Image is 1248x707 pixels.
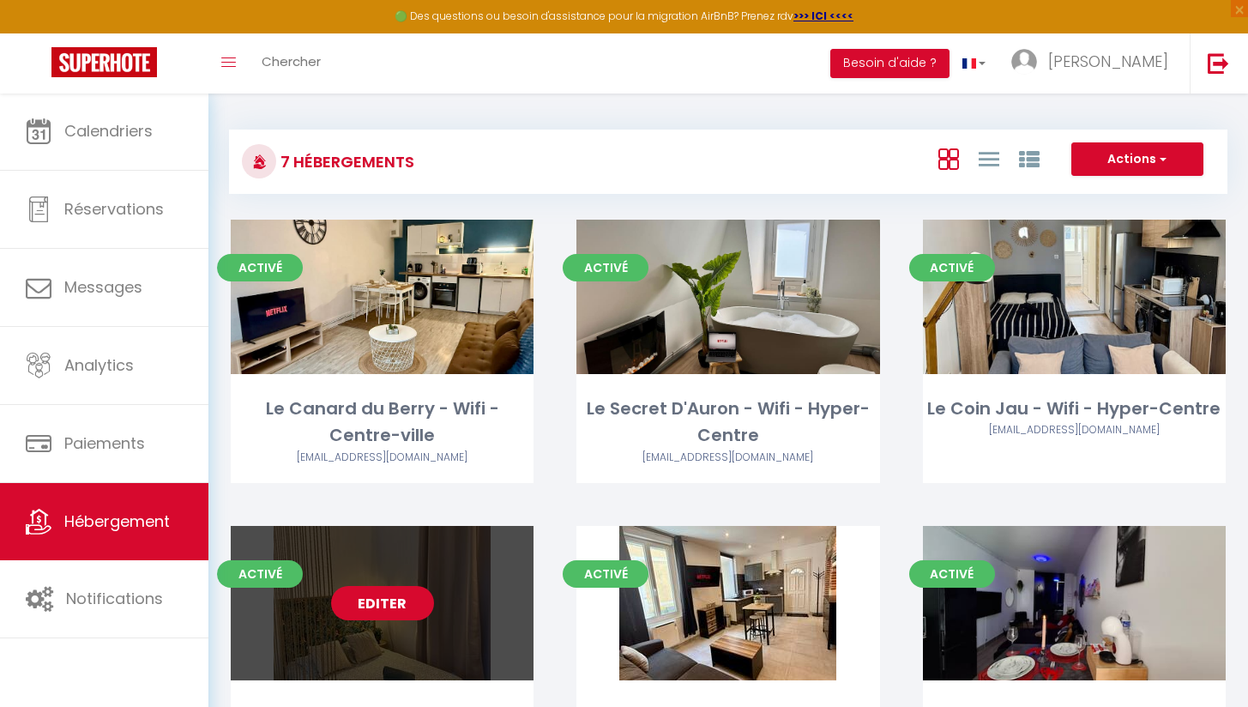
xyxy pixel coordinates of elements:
span: Notifications [66,588,163,609]
img: Super Booking [51,47,157,77]
span: Paiements [64,432,145,454]
a: >>> ICI <<<< [793,9,853,23]
div: Airbnb [576,450,879,466]
span: Activé [909,560,995,588]
button: Besoin d'aide ? [830,49,950,78]
a: Vue en Liste [979,144,999,172]
a: ... [PERSON_NAME] [998,33,1190,94]
img: ... [1011,49,1037,75]
img: logout [1208,52,1229,74]
h3: 7 Hébergements [276,142,414,181]
div: Le Coin Jau - Wifi - Hyper-Centre [923,396,1226,422]
span: Chercher [262,52,321,70]
div: Airbnb [923,422,1226,438]
div: Le Secret D'Auron - Wifi - Hyper-Centre [576,396,879,450]
span: Analytics [64,354,134,376]
a: Vue en Box [938,144,959,172]
span: Hébergement [64,511,170,532]
span: Messages [64,276,142,298]
span: Activé [563,560,648,588]
span: Calendriers [64,120,153,142]
span: Activé [563,254,648,281]
a: Vue par Groupe [1019,144,1040,172]
span: [PERSON_NAME] [1048,51,1168,72]
button: Actions [1071,142,1203,177]
span: Activé [909,254,995,281]
div: Le Canard du Berry - Wifi - Centre-ville [231,396,534,450]
span: Réservations [64,198,164,220]
a: Chercher [249,33,334,94]
div: Airbnb [231,450,534,466]
a: Editer [331,586,434,620]
span: Activé [217,254,303,281]
span: Activé [217,560,303,588]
